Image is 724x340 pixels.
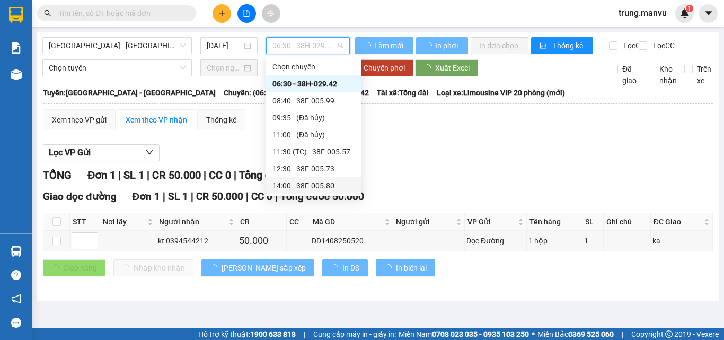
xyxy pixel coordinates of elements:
[123,169,144,181] span: SL 1
[649,40,676,51] span: Lọc CC
[224,87,301,99] span: Chuyến: (06:30 [DATE])
[432,330,529,338] strong: 0708 023 035 - 0935 103 250
[250,330,296,338] strong: 1900 633 818
[423,64,435,72] span: loading
[272,95,355,107] div: 08:40 - 38F-005.99
[49,38,186,54] span: Hà Nội - Kỳ Anh
[168,190,188,203] span: SL 1
[693,63,716,86] span: Trên xe
[435,40,460,51] span: In phơi
[209,169,231,181] span: CC 0
[222,262,306,274] span: [PERSON_NAME] sắp xếp
[87,169,116,181] span: Đơn 1
[43,169,72,181] span: TỔNG
[553,40,585,51] span: Thống kê
[355,37,413,54] button: Làm mới
[239,169,324,181] span: Tổng cước 50.000
[272,78,355,90] div: 06:30 - 38H-029.42
[43,190,117,203] span: Giao dọc đường
[465,231,527,251] td: Dọc Đường
[313,216,382,228] span: Mã GD
[331,264,342,272] span: loading
[11,246,22,257] img: warehouse-icon
[304,328,305,340] span: |
[11,294,21,304] span: notification
[43,89,216,97] b: Tuyến: [GEOGRAPHIC_DATA] - [GEOGRAPHIC_DATA]
[201,259,314,276] button: [PERSON_NAME] sắp xếp
[355,59,413,76] button: Chuyển phơi
[272,38,343,54] span: 06:30 - 38H-029.42
[133,190,161,203] span: Đơn 1
[399,328,529,340] span: Miền Nam
[528,235,580,247] div: 1 hộp
[312,235,391,247] div: DD1408250520
[204,169,206,181] span: |
[272,61,355,73] div: Chọn chuyến
[287,213,310,231] th: CC
[532,332,535,336] span: ⚪️
[425,42,434,49] span: loading
[103,216,145,228] span: Nơi lấy
[196,190,243,203] span: CR 50.000
[70,213,100,231] th: STT
[665,330,673,338] span: copyright
[655,63,681,86] span: Kho nhận
[540,42,549,50] span: bar-chart
[466,235,525,247] div: Dọc Đường
[310,231,393,251] td: DD1408250520
[191,190,193,203] span: |
[396,216,454,228] span: Người gửi
[680,8,690,18] img: icon-new-feature
[158,235,235,247] div: kt 0394544212
[272,163,355,175] div: 12:30 - 38F-005.73
[58,7,183,19] input: Tìm tên, số ĐT hoặc mã đơn
[280,190,364,203] span: Tổng cước 50.000
[342,262,359,274] span: In DS
[262,4,280,23] button: aim
[272,129,355,141] div: 11:00 - (Đã hủy)
[704,8,713,18] span: caret-down
[416,37,468,54] button: In phơi
[11,270,21,280] span: question-circle
[272,146,355,158] div: 11:30 (TC) - 38F-005.57
[213,4,231,23] button: plus
[43,259,105,276] button: Giao hàng
[118,169,121,181] span: |
[618,63,641,86] span: Đã giao
[44,10,51,17] span: search
[113,259,193,276] button: Nhập kho nhận
[11,42,22,54] img: solution-icon
[11,318,21,328] span: message
[272,112,355,124] div: 09:35 - (Đã hủy)
[568,330,614,338] strong: 0369 525 060
[619,40,647,51] span: Lọc CR
[267,10,275,17] span: aim
[152,169,201,181] span: CR 50.000
[210,264,222,272] span: loading
[415,59,478,76] button: Xuất Excel
[237,213,287,231] th: CR
[49,60,186,76] span: Chọn tuyến
[218,10,226,17] span: plus
[272,180,355,191] div: 14:00 - 38F-005.80
[207,62,242,74] input: Chọn ngày
[207,40,242,51] input: 14/08/2025
[159,216,226,228] span: Người nhận
[49,146,91,159] span: Lọc VP Gửi
[43,144,160,161] button: Lọc VP Gửi
[376,259,435,276] button: In biên lai
[604,213,650,231] th: Ghi chú
[467,216,516,228] span: VP Gửi
[313,328,396,340] span: Cung cấp máy in - giấy in:
[198,328,296,340] span: Hỗ trợ kỹ thuật:
[437,87,565,99] span: Loại xe: Limousine VIP 20 phòng (mới)
[163,190,165,203] span: |
[147,169,149,181] span: |
[145,148,154,156] span: down
[610,6,675,20] span: trung.manvu
[582,213,604,231] th: SL
[377,87,429,99] span: Tài xế: Tổng đài
[251,190,272,203] span: CC 0
[52,114,107,126] div: Xem theo VP gửi
[396,262,427,274] span: In biên lai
